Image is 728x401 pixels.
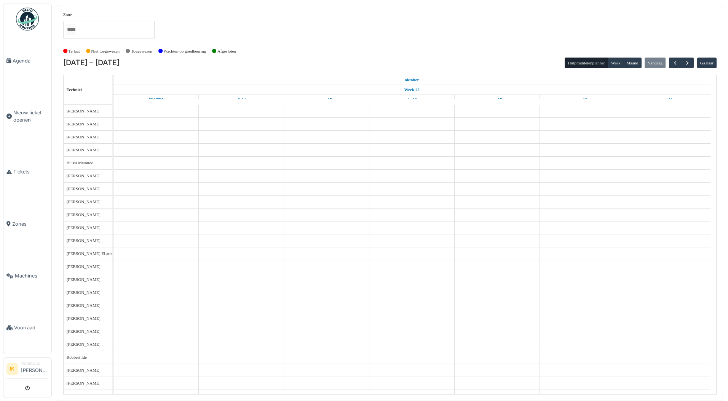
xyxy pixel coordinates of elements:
[67,135,101,139] span: [PERSON_NAME]
[67,148,101,152] span: [PERSON_NAME]
[623,58,642,68] button: Maand
[576,95,589,104] a: 18 oktober 2025
[13,109,48,124] span: Nieuw ticket openen
[67,277,101,282] span: [PERSON_NAME]
[67,394,93,398] span: Weekend Ploeg
[405,95,419,104] a: 16 oktober 2025
[217,48,236,55] label: Afgesloten
[67,199,101,204] span: [PERSON_NAME]
[3,87,51,146] a: Nieuw ticket openen
[131,48,152,55] label: Toegewezen
[67,342,101,346] span: [PERSON_NAME]
[3,198,51,250] a: Zones
[67,109,101,113] span: [PERSON_NAME]
[403,75,421,85] a: 13 oktober 2025
[67,238,101,243] span: [PERSON_NAME]
[402,85,421,95] a: Week 42
[6,363,18,375] li: IK
[491,95,504,104] a: 17 oktober 2025
[67,160,94,165] span: Buiku Matondo
[3,35,51,87] a: Agenda
[67,122,101,126] span: [PERSON_NAME]
[67,87,82,92] span: Technici
[147,95,165,104] a: 13 oktober 2025
[67,173,101,178] span: [PERSON_NAME]
[235,95,247,104] a: 14 oktober 2025
[67,212,101,217] span: [PERSON_NAME]
[91,48,120,55] label: Niet toegewezen
[565,58,608,68] button: Hulpmiddelenplanner
[21,361,48,366] div: Technicus
[67,368,101,372] span: [PERSON_NAME]
[669,58,682,69] button: Vorige
[67,186,101,191] span: [PERSON_NAME]
[67,225,101,230] span: [PERSON_NAME]
[69,48,80,55] label: Te laat
[3,146,51,198] a: Tickets
[67,355,87,359] span: Robbert Ide
[63,58,120,67] h2: [DATE] – [DATE]
[21,361,48,377] li: [PERSON_NAME]
[14,324,48,331] span: Voorraad
[681,58,694,69] button: Volgende
[67,381,101,385] span: [PERSON_NAME]
[164,48,206,55] label: Wachten op goedkeuring
[319,95,334,104] a: 15 oktober 2025
[67,316,101,321] span: [PERSON_NAME]
[13,168,48,175] span: Tickets
[3,250,51,302] a: Machines
[63,11,72,18] label: Zone
[67,303,101,308] span: [PERSON_NAME]
[15,272,48,279] span: Machines
[67,329,101,334] span: [PERSON_NAME]
[16,8,39,30] img: Badge_color-CXgf-gQk.svg
[67,264,101,269] span: [PERSON_NAME]
[608,58,624,68] button: Week
[661,95,675,104] a: 19 oktober 2025
[12,220,48,228] span: Zones
[645,58,666,68] button: Vandaag
[6,361,48,379] a: IK Technicus[PERSON_NAME]
[3,302,51,354] a: Voorraad
[67,251,115,256] span: [PERSON_NAME] El atimi
[66,24,75,35] input: Alles
[697,58,717,68] button: Ga naar
[13,57,48,64] span: Agenda
[67,290,101,295] span: [PERSON_NAME]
